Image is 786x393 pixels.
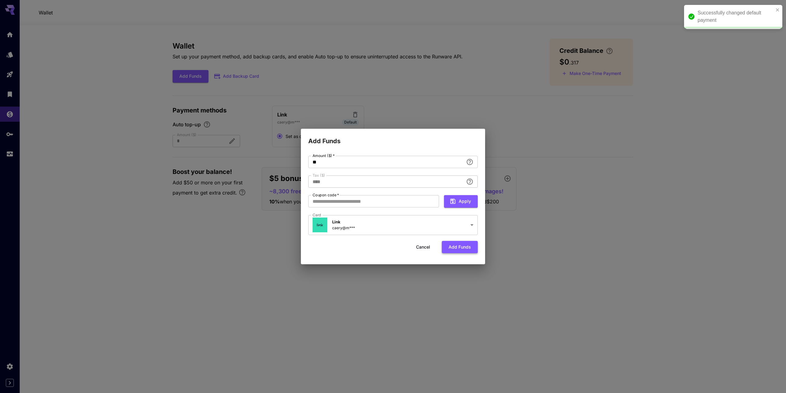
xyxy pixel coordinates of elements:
[313,173,325,178] label: Tax ($)
[313,153,335,158] label: Amount ($)
[698,9,774,24] div: Successfully changed default payment
[332,219,355,225] p: Link
[776,7,780,12] button: close
[442,241,478,253] button: Add funds
[444,195,478,208] button: Apply
[409,241,437,253] button: Cancel
[313,212,321,218] label: Card
[301,129,485,146] h2: Add Funds
[313,192,339,198] label: Coupon code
